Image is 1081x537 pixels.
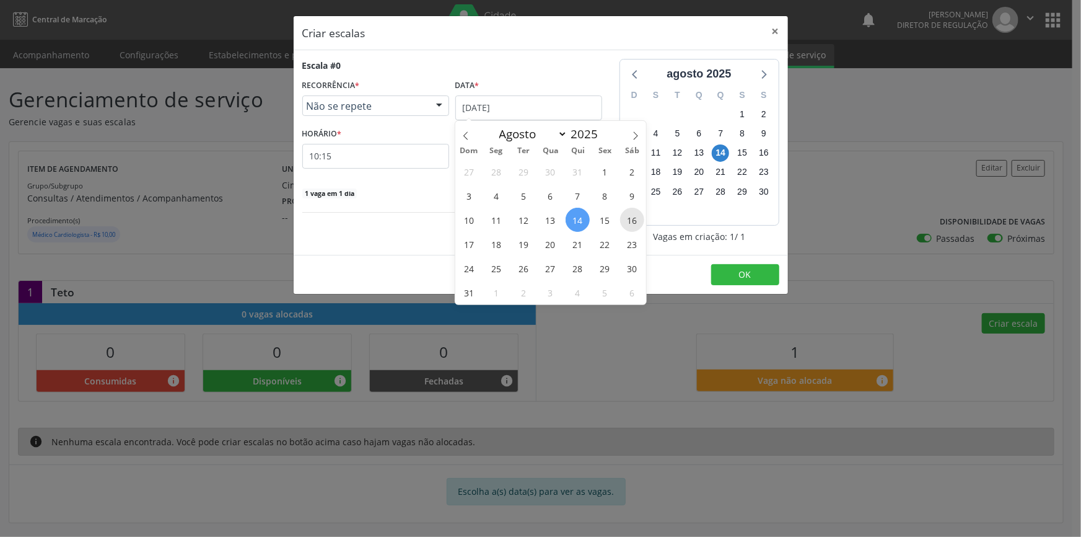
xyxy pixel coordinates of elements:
[712,144,729,162] span: quinta-feira, 14 de agosto de 2025
[593,208,617,232] span: Agosto 15, 2025
[302,59,341,72] div: Escala #0
[484,256,508,280] span: Agosto 25, 2025
[667,86,688,105] div: T
[647,125,665,143] span: segunda-feira, 4 de agosto de 2025
[564,147,592,155] span: Qui
[669,125,686,143] span: terça-feira, 5 de agosto de 2025
[302,189,357,198] span: 1 vaga em 1 dia
[620,280,644,304] span: Setembro 6, 2025
[619,230,779,243] div: Vagas em criação: 1
[710,86,732,105] div: Q
[688,86,710,105] div: Q
[457,208,481,232] span: Agosto 10, 2025
[511,256,535,280] span: Agosto 26, 2025
[538,208,562,232] span: Agosto 13, 2025
[302,25,365,41] h5: Criar escalas
[538,280,562,304] span: Setembro 3, 2025
[457,159,481,184] span: Julho 27, 2025
[566,159,590,184] span: Julho 31, 2025
[620,256,644,280] span: Agosto 30, 2025
[712,125,729,143] span: quinta-feira, 7 de agosto de 2025
[307,100,424,112] span: Não se repete
[493,125,567,143] select: Month
[484,184,508,208] span: Agosto 4, 2025
[593,232,617,256] span: Agosto 22, 2025
[690,144,707,162] span: quarta-feira, 13 de agosto de 2025
[620,208,644,232] span: Agosto 16, 2025
[733,144,751,162] span: sexta-feira, 15 de agosto de 2025
[755,144,772,162] span: sábado, 16 de agosto de 2025
[647,144,665,162] span: segunda-feira, 11 de agosto de 2025
[711,264,779,285] button: OK
[302,125,342,144] label: HORÁRIO
[620,232,644,256] span: Agosto 23, 2025
[457,184,481,208] span: Agosto 3, 2025
[624,86,646,105] div: D
[566,184,590,208] span: Agosto 7, 2025
[733,183,751,200] span: sexta-feira, 29 de agosto de 2025
[511,232,535,256] span: Agosto 19, 2025
[593,184,617,208] span: Agosto 8, 2025
[457,280,481,304] span: Agosto 31, 2025
[455,147,483,155] span: Dom
[538,232,562,256] span: Agosto 20, 2025
[511,184,535,208] span: Agosto 5, 2025
[484,208,508,232] span: Agosto 11, 2025
[690,164,707,181] span: quarta-feira, 20 de agosto de 2025
[735,230,745,243] span: / 1
[510,147,537,155] span: Ter
[647,164,665,181] span: segunda-feira, 18 de agosto de 2025
[511,280,535,304] span: Setembro 2, 2025
[732,86,753,105] div: S
[739,268,751,280] span: OK
[537,147,564,155] span: Qua
[566,280,590,304] span: Setembro 4, 2025
[566,256,590,280] span: Agosto 28, 2025
[620,159,644,184] span: Agosto 2, 2025
[538,184,562,208] span: Agosto 6, 2025
[733,164,751,181] span: sexta-feira, 22 de agosto de 2025
[302,144,449,169] input: 00:00
[483,147,510,155] span: Seg
[566,208,590,232] span: Agosto 14, 2025
[455,95,602,120] input: Selecione uma data
[593,159,617,184] span: Agosto 1, 2025
[669,144,686,162] span: terça-feira, 12 de agosto de 2025
[511,208,535,232] span: Agosto 12, 2025
[690,125,707,143] span: quarta-feira, 6 de agosto de 2025
[538,159,562,184] span: Julho 30, 2025
[484,159,508,184] span: Julho 28, 2025
[755,183,772,200] span: sábado, 30 de agosto de 2025
[455,76,479,95] label: Data
[645,86,667,105] div: S
[647,183,665,200] span: segunda-feira, 25 de agosto de 2025
[662,66,736,82] div: agosto 2025
[669,164,686,181] span: terça-feira, 19 de agosto de 2025
[763,16,788,47] button: Close
[484,232,508,256] span: Agosto 18, 2025
[511,159,535,184] span: Julho 29, 2025
[669,183,686,200] span: terça-feira, 26 de agosto de 2025
[712,183,729,200] span: quinta-feira, 28 de agosto de 2025
[593,256,617,280] span: Agosto 29, 2025
[690,183,707,200] span: quarta-feira, 27 de agosto de 2025
[619,147,646,155] span: Sáb
[538,256,562,280] span: Agosto 27, 2025
[712,164,729,181] span: quinta-feira, 21 de agosto de 2025
[567,126,608,142] input: Year
[566,232,590,256] span: Agosto 21, 2025
[753,86,775,105] div: S
[755,125,772,143] span: sábado, 9 de agosto de 2025
[593,280,617,304] span: Setembro 5, 2025
[457,232,481,256] span: Agosto 17, 2025
[755,164,772,181] span: sábado, 23 de agosto de 2025
[620,184,644,208] span: Agosto 9, 2025
[302,76,360,95] label: RECORRÊNCIA
[733,105,751,123] span: sexta-feira, 1 de agosto de 2025
[484,280,508,304] span: Setembro 1, 2025
[733,125,751,143] span: sexta-feira, 8 de agosto de 2025
[457,256,481,280] span: Agosto 24, 2025
[592,147,619,155] span: Sex
[755,105,772,123] span: sábado, 2 de agosto de 2025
